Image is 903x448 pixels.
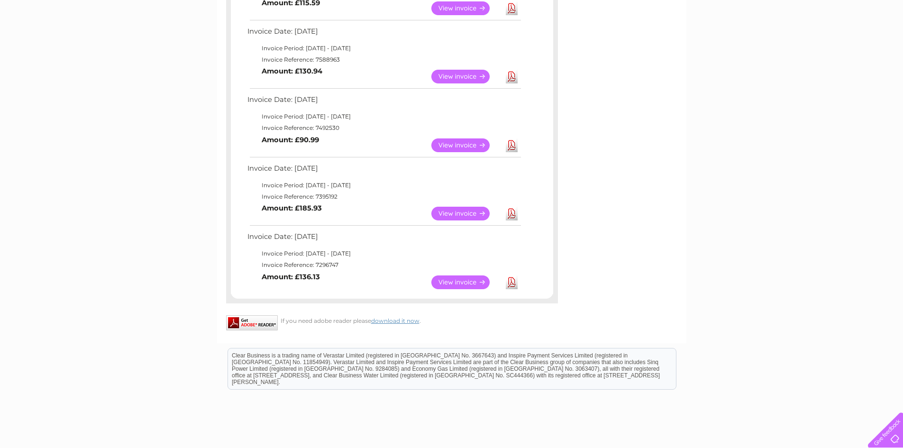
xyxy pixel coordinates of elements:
[262,273,320,281] b: Amount: £136.13
[786,40,815,47] a: Telecoms
[431,207,501,220] a: View
[506,207,518,220] a: Download
[245,93,522,111] td: Invoice Date: [DATE]
[245,54,522,65] td: Invoice Reference: 7588963
[431,1,501,15] a: View
[262,67,322,75] b: Amount: £130.94
[245,259,522,271] td: Invoice Reference: 7296747
[371,317,420,324] a: download it now
[245,25,522,43] td: Invoice Date: [DATE]
[840,40,863,47] a: Contact
[821,40,834,47] a: Blog
[245,230,522,248] td: Invoice Date: [DATE]
[431,70,501,83] a: View
[245,43,522,54] td: Invoice Period: [DATE] - [DATE]
[32,25,80,54] img: logo.png
[736,40,754,47] a: Water
[431,138,501,152] a: View
[872,40,894,47] a: Log out
[262,204,322,212] b: Amount: £185.93
[245,162,522,180] td: Invoice Date: [DATE]
[245,180,522,191] td: Invoice Period: [DATE] - [DATE]
[506,275,518,289] a: Download
[506,138,518,152] a: Download
[724,5,790,17] a: 0333 014 3131
[228,5,676,46] div: Clear Business is a trading name of Verastar Limited (registered in [GEOGRAPHIC_DATA] No. 3667643...
[226,315,558,324] div: If you need adobe reader please .
[245,111,522,122] td: Invoice Period: [DATE] - [DATE]
[506,1,518,15] a: Download
[245,248,522,259] td: Invoice Period: [DATE] - [DATE]
[245,122,522,134] td: Invoice Reference: 7492530
[506,70,518,83] a: Download
[760,40,781,47] a: Energy
[262,136,319,144] b: Amount: £90.99
[245,191,522,202] td: Invoice Reference: 7395192
[431,275,501,289] a: View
